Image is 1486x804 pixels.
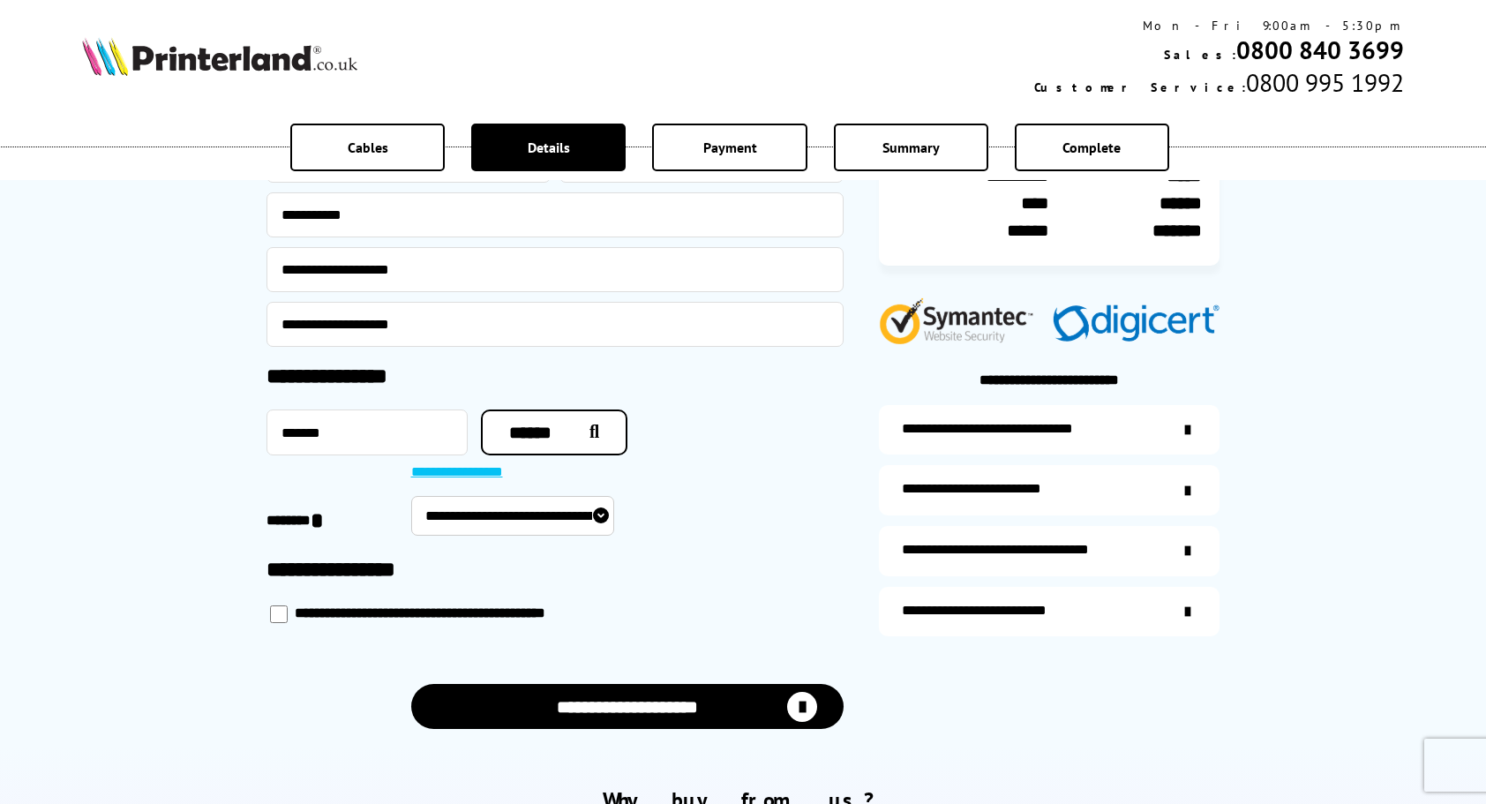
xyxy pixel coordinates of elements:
[1034,79,1246,95] span: Customer Service:
[1062,139,1121,156] span: Complete
[879,465,1220,515] a: items-arrive
[1246,66,1404,99] span: 0800 995 1992
[1034,18,1404,34] div: Mon - Fri 9:00am - 5:30pm
[1236,34,1404,66] a: 0800 840 3699
[528,139,570,156] span: Details
[703,139,757,156] span: Payment
[82,37,357,76] img: Printerland Logo
[879,405,1220,455] a: additional-ink
[882,139,940,156] span: Summary
[1164,47,1236,63] span: Sales:
[879,526,1220,576] a: additional-cables
[348,139,388,156] span: Cables
[879,587,1220,637] a: secure-website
